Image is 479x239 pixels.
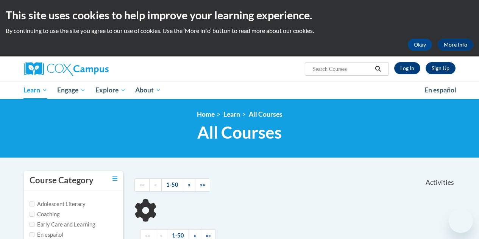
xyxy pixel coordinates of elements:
span: About [135,86,161,95]
button: Okay [408,39,432,51]
span: »» [200,181,205,188]
span: »» [206,232,211,239]
label: En español [30,231,63,239]
span: All Courses [197,122,282,142]
span: » [193,232,196,239]
a: Previous [149,178,162,192]
a: Explore [90,81,131,99]
span: » [188,181,190,188]
a: Begining [134,178,150,192]
input: Checkbox for Options [30,232,34,237]
span: «« [145,232,150,239]
a: 1-50 [161,178,183,192]
input: Checkbox for Options [30,212,34,217]
button: Search [372,64,384,73]
input: Search Courses [312,64,372,73]
label: Early Care and Learning [30,220,95,229]
span: Activities [426,178,454,187]
a: Next [183,178,195,192]
a: Log In [394,62,420,74]
iframe: Button to launch messaging window [449,209,473,233]
span: Explore [95,86,126,95]
span: « [160,232,162,239]
input: Checkbox for Options [30,222,34,227]
span: Learn [23,86,47,95]
a: About [130,81,166,99]
a: En español [420,82,461,98]
a: End [195,178,210,192]
label: Coaching [30,210,59,219]
span: Engage [57,86,86,95]
div: Main menu [18,81,461,99]
a: More Info [438,39,473,51]
h2: This site uses cookies to help improve your learning experience. [6,8,473,23]
p: By continuing to use the site you agree to our use of cookies. Use the ‘More info’ button to read... [6,27,473,35]
a: Cox Campus [24,62,160,76]
a: Toggle collapse [112,175,117,183]
img: Cox Campus [24,62,109,76]
label: Adolescent Literacy [30,200,86,208]
a: Learn [19,81,53,99]
span: «« [139,181,145,188]
a: Register [426,62,456,74]
span: En español [424,86,456,94]
a: Learn [223,110,240,118]
a: Home [197,110,215,118]
input: Checkbox for Options [30,202,34,206]
a: All Courses [249,110,282,118]
span: « [154,181,157,188]
a: Engage [52,81,90,99]
h3: Course Category [30,175,94,186]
